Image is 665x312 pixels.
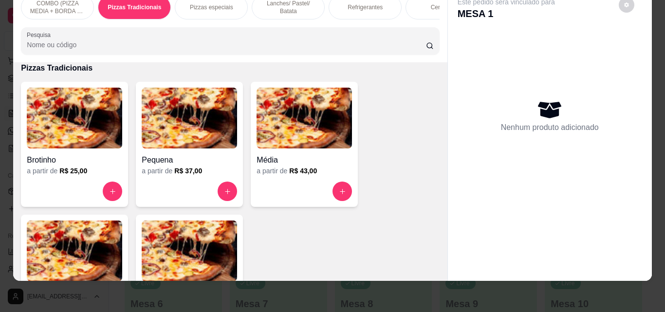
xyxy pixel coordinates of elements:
h6: R$ 43,00 [289,166,317,176]
button: increase-product-quantity [218,182,237,201]
div: a partir de [257,166,352,176]
p: Pizzas especiais [190,3,233,11]
img: product-image [142,88,237,148]
label: Pesquisa [27,31,54,39]
p: MESA 1 [458,7,555,20]
img: product-image [142,220,237,281]
h6: R$ 37,00 [174,166,202,176]
p: Nenhum produto adicionado [501,122,599,133]
h6: R$ 25,00 [59,166,87,176]
input: Pesquisa [27,40,426,50]
button: increase-product-quantity [103,182,122,201]
p: Cervejas [431,3,454,11]
h4: Pequena [142,154,237,166]
p: Pizzas Tradicionais [21,62,439,74]
p: Refrigerantes [348,3,383,11]
img: product-image [27,220,122,281]
img: product-image [27,88,122,148]
img: product-image [257,88,352,148]
h4: Média [257,154,352,166]
p: Pizzas Tradicionais [108,3,161,11]
h4: Brotinho [27,154,122,166]
div: a partir de [27,166,122,176]
div: a partir de [142,166,237,176]
button: increase-product-quantity [332,182,352,201]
